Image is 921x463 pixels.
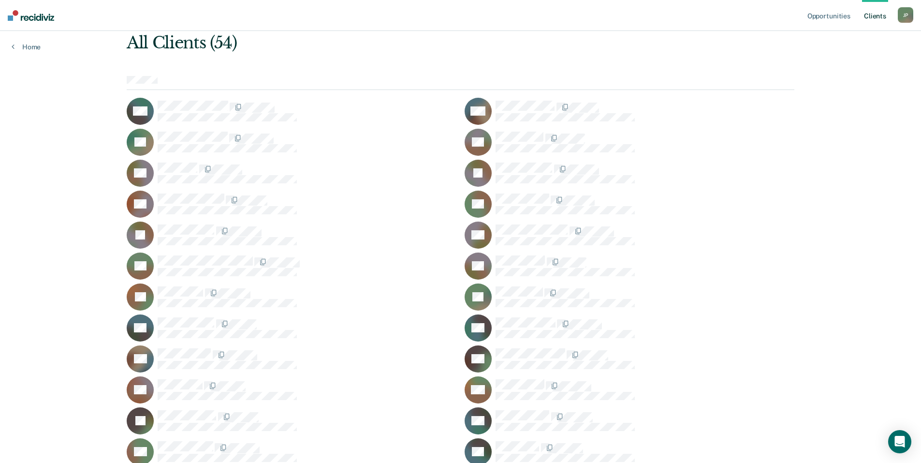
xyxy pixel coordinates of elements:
[127,33,661,53] div: All Clients (54)
[8,10,54,21] img: Recidiviz
[12,43,41,51] a: Home
[898,7,913,23] button: JP
[888,430,911,453] div: Open Intercom Messenger
[898,7,913,23] div: J P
